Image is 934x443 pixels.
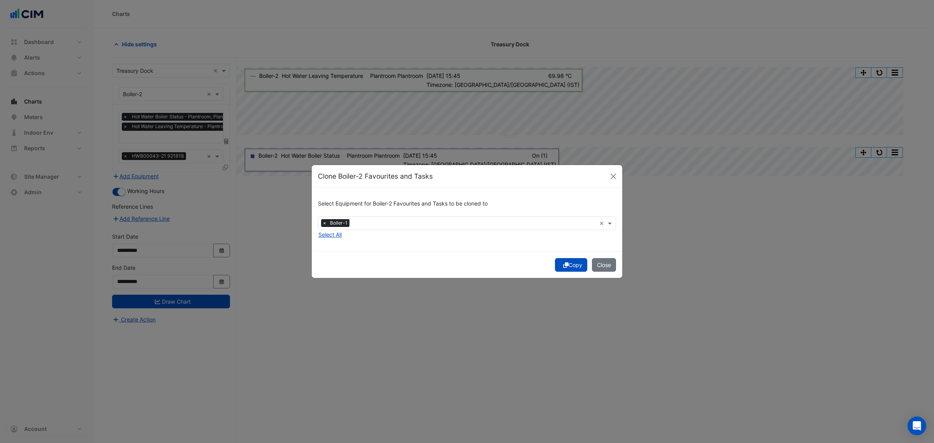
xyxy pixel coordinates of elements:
[318,230,342,239] button: Select All
[318,171,433,181] h5: Clone Boiler-2 Favourites and Tasks
[908,417,926,435] div: Open Intercom Messenger
[555,258,587,272] button: Copy
[607,171,619,182] button: Close
[318,200,616,207] h6: Select Equipment for Boiler-2 Favourites and Tasks to be cloned to
[592,258,616,272] button: Close
[328,219,349,227] span: Boiler-1
[321,219,328,227] span: ×
[599,219,606,227] span: Clear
